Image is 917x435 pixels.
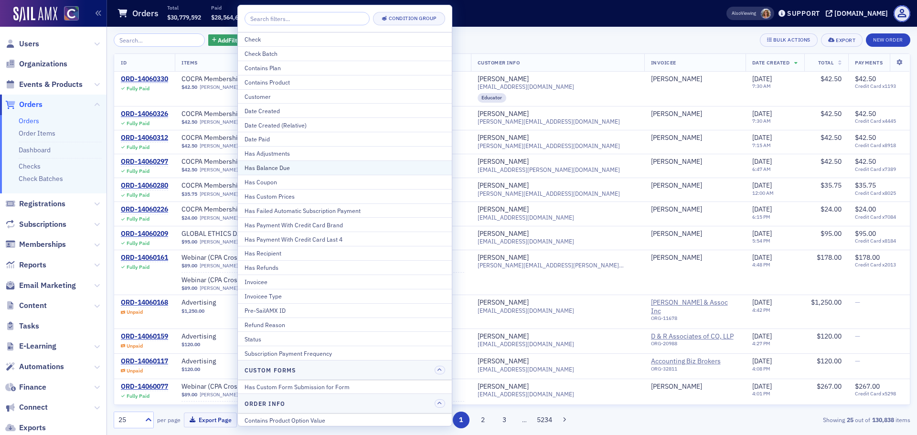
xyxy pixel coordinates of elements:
span: Cheryl Moss [761,9,771,19]
span: COCPA Membership [181,134,302,142]
div: Invoicee Type [245,292,445,300]
div: [PERSON_NAME] [478,134,529,142]
button: Has Custom Form Submission for Form [238,380,452,394]
a: COCPA Membership (Monthly) [181,75,302,84]
a: [PERSON_NAME] [200,143,238,149]
div: Has Payment With Credit Card Last 4 [245,235,445,244]
p: Net [296,4,330,11]
div: [PERSON_NAME] [478,230,529,238]
span: Accounting Biz Brokers [651,357,738,366]
div: Date Created (Relative) [245,121,445,129]
a: Webinar (CPA Crossings): Using ChatGPT with Excel🗓️ [181,254,344,262]
span: [EMAIL_ADDRESS][DOMAIN_NAME] [478,83,574,90]
a: ORD-14060280 [121,181,168,190]
a: Orders [19,117,39,125]
span: $42.50 [821,74,842,83]
button: Customer [238,89,452,104]
span: Credit Card x7084 [855,214,903,220]
span: [DATE] [752,109,772,118]
span: Credit Card x4445 [855,118,903,124]
span: Finance [19,382,46,393]
button: Condition Group [373,12,445,25]
button: Check [238,32,452,46]
span: [DATE] [752,74,772,83]
button: Invoicee [238,275,452,289]
div: [PERSON_NAME] [478,205,529,214]
div: ORD-14060297 [121,158,168,166]
span: $42.50 [821,133,842,142]
span: Jennifer Saxhaug [651,110,739,118]
div: [PERSON_NAME] [478,75,529,84]
a: [PERSON_NAME] [478,357,529,366]
a: COCPA Membership (Monthly) [181,158,302,166]
button: Contains Product [238,75,452,89]
span: $42.50 [855,133,876,142]
div: [PERSON_NAME] [651,158,702,166]
span: Memberships [19,239,66,250]
span: $42.50 [821,157,842,166]
a: ORD-14060326 [121,110,168,118]
a: [PERSON_NAME] [478,110,529,118]
span: Invoicee [651,59,676,66]
span: Trimble & Assoc Inc [651,298,739,315]
a: Subscriptions [5,219,66,230]
a: [PERSON_NAME] [651,382,702,391]
img: SailAMX [64,6,79,21]
span: [EMAIL_ADDRESS][DOMAIN_NAME] [478,214,574,221]
label: per page [157,415,181,424]
span: $24.00 [855,205,876,213]
button: 2 [474,412,491,428]
a: Events & Products [5,79,83,90]
div: [PERSON_NAME] [651,254,702,262]
a: ORD-14060209 [121,230,168,238]
div: Has Balance Due [245,163,445,172]
span: $42.50 [181,119,197,125]
span: Webinar (CPA Crossings): AI Revolution: The Big Picture for CPAs🗓️ [181,382,384,391]
div: Subscription Payment Frequency [245,349,445,358]
a: [PERSON_NAME] [200,84,238,90]
a: View Homepage [57,6,79,22]
a: Automations [5,361,64,372]
span: $35.75 [821,181,842,190]
span: Exports [19,423,46,433]
time: 7:15 AM [752,142,771,149]
a: Advertising [181,298,302,307]
span: Credit Card x7389 [855,166,903,172]
time: 7:30 AM [752,117,771,124]
span: $42.50 [821,109,842,118]
a: [PERSON_NAME] [651,134,702,142]
div: Has Coupon [245,178,445,186]
span: Email Marketing [19,280,76,291]
button: Has Payment With Credit Card Brand [238,217,452,232]
a: ORD-14060226 [121,205,168,214]
a: [PERSON_NAME] [200,263,238,269]
span: Events & Products [19,79,83,90]
a: Memberships [5,239,66,250]
button: Contains Product Option Value [238,414,452,427]
div: [DOMAIN_NAME] [834,9,888,18]
a: Webinar (CPA Crossings): Exploring the New Lease Accounting Standard🗓️ [181,276,405,285]
div: [PERSON_NAME] [478,332,529,341]
button: [DOMAIN_NAME] [826,10,891,17]
a: Users [5,39,39,49]
button: Has Balance Due [238,160,452,175]
span: $95.00 [855,229,876,238]
button: Has Custom Prices [238,189,452,203]
a: Orders [5,99,43,110]
a: Exports [5,423,46,433]
div: [PERSON_NAME] [478,298,529,307]
a: Email Marketing [5,280,76,291]
div: Fully Paid [127,168,149,174]
a: Order Items [19,129,55,138]
button: Export Page [184,413,237,427]
span: $42.50 [181,143,197,149]
span: $30,779,592 [167,13,201,21]
div: Support [787,9,820,18]
button: 3 [496,412,513,428]
div: Has Payment With Credit Card Brand [245,221,445,229]
button: Has Recipient [238,246,452,260]
a: New Order [866,35,910,43]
